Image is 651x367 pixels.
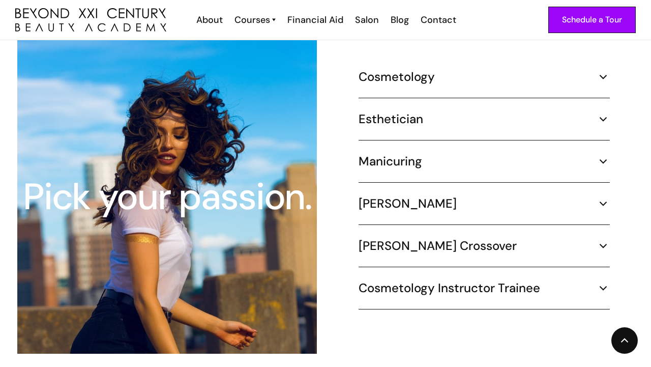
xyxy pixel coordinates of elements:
a: Contact [414,13,461,26]
h5: Esthetician [359,111,423,127]
h5: Cosmetology Instructor Trainee [359,280,540,296]
div: Financial Aid [287,13,343,26]
a: Salon [348,13,384,26]
a: Schedule a Tour [548,7,636,33]
div: Schedule a Tour [562,13,622,26]
div: Courses [234,13,270,26]
a: Blog [384,13,414,26]
h5: Manicuring [359,154,422,169]
h5: Cosmetology [359,69,435,84]
div: Blog [391,13,409,26]
a: About [190,13,228,26]
div: About [196,13,223,26]
a: home [15,8,166,32]
img: beyond 21st century beauty academy logo [15,8,166,32]
div: Contact [421,13,456,26]
div: Pick your passion. [16,179,318,215]
h5: [PERSON_NAME] Crossover [359,238,517,253]
h5: [PERSON_NAME] [359,196,457,211]
a: Courses [234,13,276,26]
a: Financial Aid [281,13,348,26]
div: Salon [355,13,379,26]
